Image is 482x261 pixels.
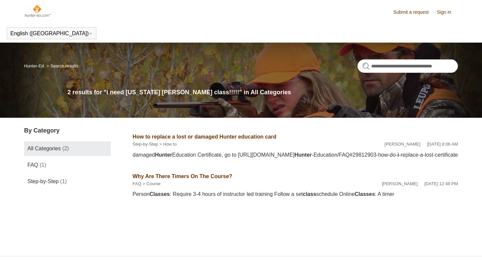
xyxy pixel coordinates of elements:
a: How to [163,142,176,147]
div: Chat Support [439,239,477,256]
a: Why Are There Timers On The Course? [133,173,232,179]
h3: By Category [24,126,111,135]
em: Classes [355,191,375,197]
a: How to replace a lost or damaged Hunter education card [133,134,276,140]
time: 02/02/2024, 12:48 [424,181,458,186]
li: Step-by-Step [133,141,158,148]
a: Submit a request [393,9,435,16]
li: FAQ [133,180,141,187]
a: Hunter-Ed [24,63,44,68]
button: English ([GEOGRAPHIC_DATA]) [10,31,93,37]
a: Step-by-Step [133,142,158,147]
li: [PERSON_NAME] [385,141,420,148]
a: FAQ (1) [24,158,111,172]
span: (1) [60,178,67,184]
em: Hunter [155,152,172,158]
li: [PERSON_NAME] [382,180,418,187]
em: Hunter [295,152,312,158]
li: Course [141,180,161,187]
div: damaged Education Certificate, go to [URL][DOMAIN_NAME] -Education/FAQ#29812903-how-do- -replace-... [133,151,458,159]
em: class [303,191,316,197]
a: Sign in [437,9,458,16]
em: i [397,152,399,158]
time: 07/28/2022, 08:06 [427,142,458,147]
a: FAQ [133,181,141,186]
li: How to [158,141,177,148]
em: Classes [150,191,170,197]
img: Hunter-Ed Help Center home page [24,4,51,17]
a: Course [147,181,161,186]
span: All Categories [27,146,61,151]
div: Person : Require 3-4 hours of instructor led training Follow a set schedule Online : A timer [133,190,458,198]
span: (1) [39,162,46,168]
input: Search [357,59,458,73]
span: FAQ [27,162,38,168]
li: Search results [45,63,78,68]
span: Step-by-Step [27,178,59,184]
a: All Categories (2) [24,141,111,156]
a: Step-by-Step (1) [24,174,111,189]
span: (2) [62,146,69,151]
li: Hunter-Ed [24,63,45,68]
h1: 2 results for "i need [US_STATE] [PERSON_NAME] class!!!!!" in All Categories [68,88,458,97]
